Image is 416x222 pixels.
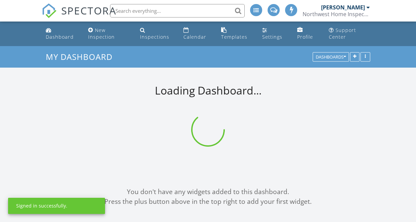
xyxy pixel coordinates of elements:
a: Templates [218,24,254,43]
a: My Dashboard [46,51,118,62]
div: Profile [297,34,313,40]
a: New Inspection [85,24,132,43]
div: Press the plus button above in the top right to add your first widget. [7,197,409,207]
div: Support Center [329,27,356,40]
div: Calendar [183,34,206,40]
a: Inspections [137,24,175,43]
div: Settings [262,34,282,40]
a: Profile [294,24,321,43]
div: You don't have any widgets added to this dashboard. [7,187,409,197]
div: Templates [221,34,247,40]
a: SPECTORA [42,9,116,23]
a: Dashboard [43,24,80,43]
div: Dashboard [46,34,74,40]
div: New Inspection [88,27,115,40]
div: Dashboards [316,55,346,60]
div: Inspections [140,34,169,40]
button: Dashboards [313,52,349,62]
div: Northwest Home Inspector [303,11,370,17]
span: SPECTORA [61,3,116,17]
div: [PERSON_NAME] [321,4,365,11]
a: Calendar [181,24,213,43]
a: Support Center [326,24,373,43]
div: Signed in successfully. [16,202,67,209]
input: Search everything... [110,4,245,17]
a: Settings [259,24,289,43]
img: The Best Home Inspection Software - Spectora [42,3,57,18]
